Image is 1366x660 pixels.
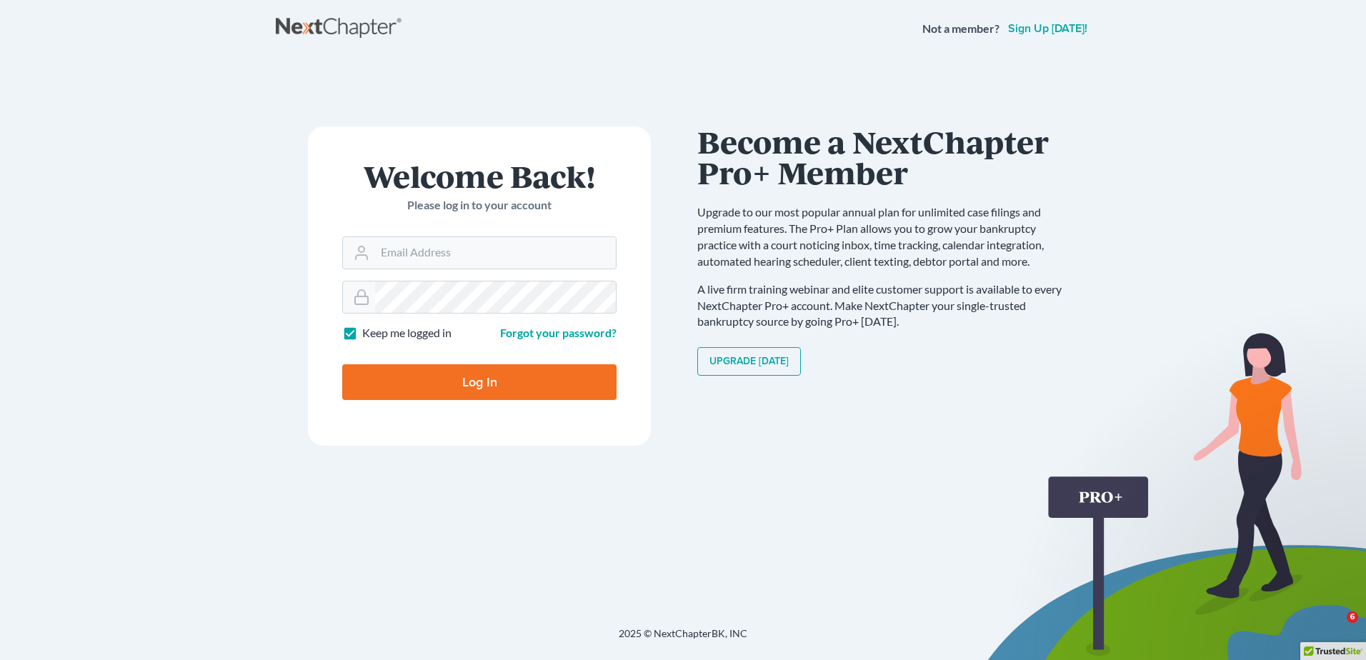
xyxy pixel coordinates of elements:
[922,21,999,37] strong: Not a member?
[1347,611,1358,623] span: 6
[375,237,616,269] input: Email Address
[342,364,617,400] input: Log In
[697,281,1076,331] p: A live firm training webinar and elite customer support is available to every NextChapter Pro+ ac...
[500,326,617,339] a: Forgot your password?
[697,126,1076,187] h1: Become a NextChapter Pro+ Member
[362,325,452,341] label: Keep me logged in
[342,161,617,191] h1: Welcome Back!
[697,347,801,376] a: Upgrade [DATE]
[1317,611,1352,646] iframe: Intercom live chat
[342,197,617,214] p: Please log in to your account
[1005,23,1090,34] a: Sign up [DATE]!
[276,626,1090,652] div: 2025 © NextChapterBK, INC
[697,204,1076,269] p: Upgrade to our most popular annual plan for unlimited case filings and premium features. The Pro+...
